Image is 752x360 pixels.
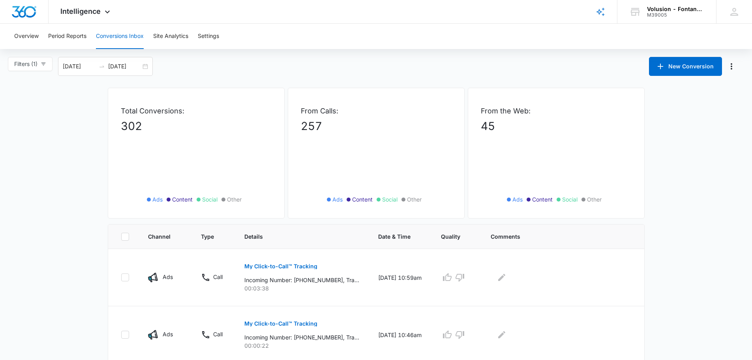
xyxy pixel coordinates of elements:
[99,63,105,70] span: to
[407,195,422,204] span: Other
[14,24,39,49] button: Overview
[63,62,96,71] input: Start date
[301,118,452,134] p: 257
[152,195,163,204] span: Ads
[96,24,144,49] button: Conversions Inbox
[244,232,348,241] span: Details
[512,195,523,204] span: Ads
[213,273,223,281] p: Call
[244,341,359,350] p: 00:00:22
[649,57,722,76] button: New Conversion
[244,314,317,333] button: My Click-to-Call™ Tracking
[60,7,101,15] span: Intelligence
[532,195,553,204] span: Content
[213,330,223,338] p: Call
[587,195,602,204] span: Other
[378,232,411,241] span: Date & Time
[227,195,242,204] span: Other
[153,24,188,49] button: Site Analytics
[647,12,705,18] div: account id
[244,257,317,276] button: My Click-to-Call™ Tracking
[647,6,705,12] div: account name
[352,195,373,204] span: Content
[481,118,632,134] p: 45
[244,284,359,292] p: 00:03:38
[382,195,398,204] span: Social
[202,195,218,204] span: Social
[8,57,53,71] button: Filters (1)
[163,330,173,338] p: Ads
[725,60,738,73] button: Manage Numbers
[99,63,105,70] span: swap-right
[108,62,141,71] input: End date
[495,271,508,284] button: Edit Comments
[201,232,214,241] span: Type
[301,106,452,116] p: From Calls:
[562,195,578,204] span: Social
[14,60,38,68] span: Filters (1)
[163,273,173,281] p: Ads
[441,232,460,241] span: Quality
[369,249,431,306] td: [DATE] 10:59am
[172,195,193,204] span: Content
[491,232,620,241] span: Comments
[244,321,317,326] p: My Click-to-Call™ Tracking
[495,328,508,341] button: Edit Comments
[244,264,317,269] p: My Click-to-Call™ Tracking
[121,118,272,134] p: 302
[332,195,343,204] span: Ads
[244,333,359,341] p: Incoming Number: [PHONE_NUMBER], Tracking Number: [PHONE_NUMBER], Ring To: [PHONE_NUMBER], Caller...
[198,24,219,49] button: Settings
[244,276,359,284] p: Incoming Number: [PHONE_NUMBER], Tracking Number: [PHONE_NUMBER], Ring To: [PHONE_NUMBER], Caller...
[148,232,171,241] span: Channel
[48,24,86,49] button: Period Reports
[481,106,632,116] p: From the Web:
[121,106,272,116] p: Total Conversions:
